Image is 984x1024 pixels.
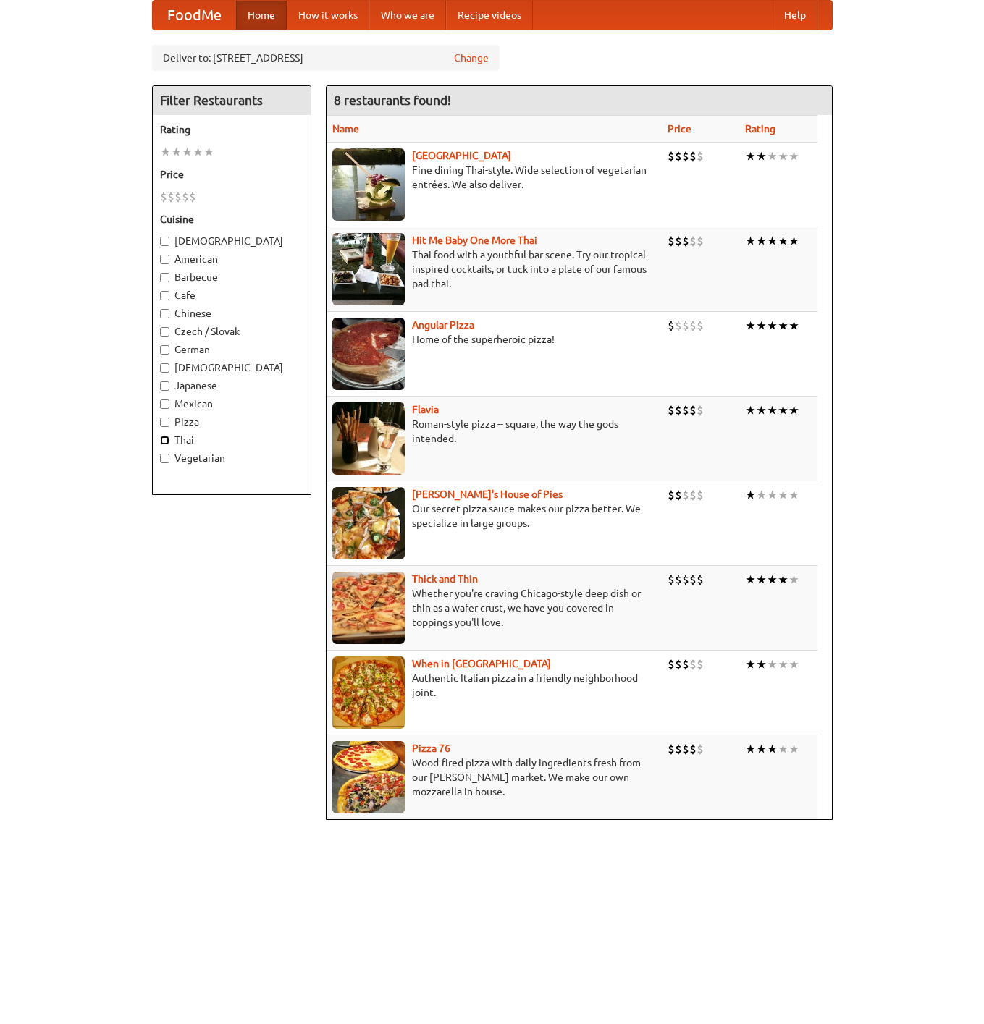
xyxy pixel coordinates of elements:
[675,318,682,334] li: $
[756,656,767,672] li: ★
[756,233,767,249] li: ★
[412,488,563,500] b: [PERSON_NAME]'s House of Pies
[767,148,778,164] li: ★
[332,163,657,192] p: Fine dining Thai-style. Wide selection of vegetarian entrées. We also deliver.
[697,487,704,503] li: $
[767,233,778,249] li: ★
[778,656,789,672] li: ★
[189,189,196,205] li: $
[756,741,767,757] li: ★
[789,402,799,418] li: ★
[332,741,405,813] img: pizza76.jpg
[697,402,704,418] li: $
[412,658,551,669] a: When in [GEOGRAPHIC_DATA]
[789,233,799,249] li: ★
[675,233,682,249] li: $
[160,418,169,427] input: Pizza
[160,306,303,321] label: Chinese
[412,742,450,754] a: Pizza 76
[332,756,657,799] p: Wood-fired pizza with daily ingredients fresh from our [PERSON_NAME] market. We make our own mozz...
[682,233,689,249] li: $
[689,402,697,418] li: $
[160,397,303,411] label: Mexican
[767,572,778,588] li: ★
[689,148,697,164] li: $
[182,189,189,205] li: $
[745,148,756,164] li: ★
[756,487,767,503] li: ★
[773,1,817,30] a: Help
[160,237,169,246] input: [DEMOGRAPHIC_DATA]
[778,402,789,418] li: ★
[454,51,489,65] a: Change
[682,572,689,588] li: $
[174,189,182,205] li: $
[332,402,405,475] img: flavia.jpg
[160,363,169,373] input: [DEMOGRAPHIC_DATA]
[682,402,689,418] li: $
[682,318,689,334] li: $
[682,656,689,672] li: $
[412,234,537,246] a: Hit Me Baby One More Thai
[332,572,405,644] img: thick.jpg
[689,233,697,249] li: $
[160,270,303,284] label: Barbecue
[160,291,169,300] input: Cafe
[160,399,169,409] input: Mexican
[668,123,691,135] a: Price
[167,189,174,205] li: $
[756,572,767,588] li: ★
[745,233,756,249] li: ★
[745,741,756,757] li: ★
[697,741,704,757] li: $
[756,402,767,418] li: ★
[756,318,767,334] li: ★
[689,572,697,588] li: $
[203,144,214,160] li: ★
[160,273,169,282] input: Barbecue
[697,656,704,672] li: $
[789,656,799,672] li: ★
[160,189,167,205] li: $
[675,402,682,418] li: $
[668,741,675,757] li: $
[745,487,756,503] li: ★
[697,148,704,164] li: $
[160,436,169,445] input: Thai
[369,1,446,30] a: Who we are
[334,93,451,107] ng-pluralize: 8 restaurants found!
[789,318,799,334] li: ★
[193,144,203,160] li: ★
[789,148,799,164] li: ★
[412,319,474,331] b: Angular Pizza
[332,123,359,135] a: Name
[745,402,756,418] li: ★
[668,487,675,503] li: $
[160,360,303,375] label: [DEMOGRAPHIC_DATA]
[160,255,169,264] input: American
[160,252,303,266] label: American
[160,451,303,465] label: Vegetarian
[697,572,704,588] li: $
[160,378,303,393] label: Japanese
[160,144,171,160] li: ★
[332,148,405,221] img: satay.jpg
[682,148,689,164] li: $
[668,656,675,672] li: $
[160,309,169,318] input: Chinese
[689,741,697,757] li: $
[675,656,682,672] li: $
[412,573,478,585] a: Thick and Thin
[745,123,775,135] a: Rating
[182,144,193,160] li: ★
[160,288,303,302] label: Cafe
[778,148,789,164] li: ★
[697,233,704,249] li: $
[756,148,767,164] li: ★
[767,741,778,757] li: ★
[160,454,169,463] input: Vegetarian
[287,1,369,30] a: How it works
